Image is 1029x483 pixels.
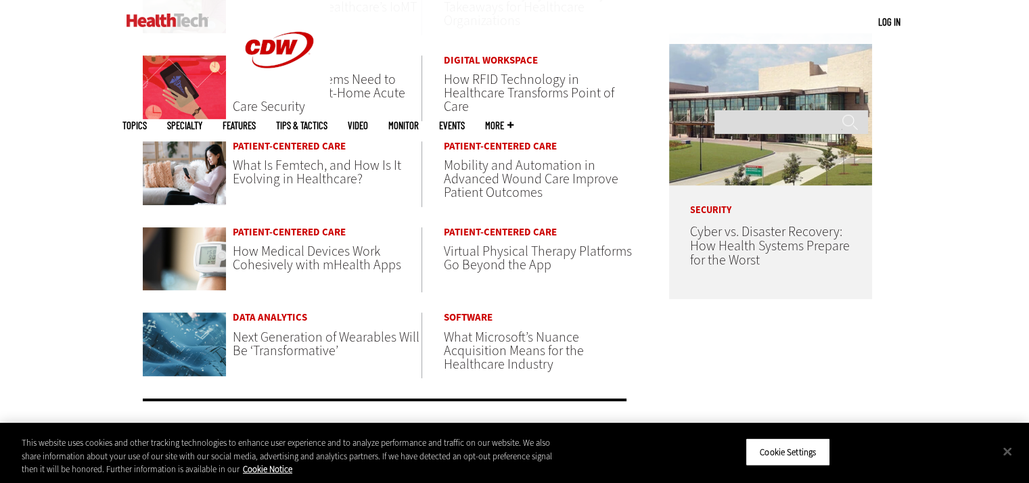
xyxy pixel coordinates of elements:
img: Smart Clothing [143,313,227,376]
a: Events [439,120,465,131]
a: Patient-Centered Care [444,141,633,152]
a: MonITor [388,120,419,131]
a: CDW [229,89,330,103]
img: University of Vermont Medical Center’s main campus [669,33,872,185]
a: Mobility and Automation in Advanced Wound Care Improve Patient Outcomes [444,156,618,202]
a: What Microsoft’s Nuance Acquisition Means for the Healthcare Industry [444,328,584,373]
a: Virtual Physical Therapy Platforms Go Beyond the App [444,242,632,274]
a: Patient-Centered Care [233,141,421,152]
a: What Is Femtech, and How Is It Evolving in Healthcare? [233,156,401,188]
div: This website uses cookies and other tracking technologies to enhance user experience and to analy... [22,436,566,476]
a: How Medical Devices Work Cohesively with mHealth Apps [233,242,401,274]
a: Patient-Centered Care [233,227,421,237]
button: Cookie Settings [746,438,830,466]
a: Features [223,120,256,131]
button: Close [992,436,1022,466]
span: Specialty [167,120,202,131]
a: Video [348,120,368,131]
span: Topics [122,120,147,131]
img: person uses blood pressure cuff [143,227,227,291]
a: Data Analytics [233,313,421,323]
a: More information about your privacy [243,463,292,475]
p: Security [669,185,872,215]
a: Tips & Tactics [276,120,327,131]
a: Patient-Centered Care [444,227,633,237]
a: Log in [878,16,900,28]
img: pregnant women looks at app on phone [143,141,227,205]
a: Software [444,313,633,323]
div: User menu [878,15,900,29]
a: Next Generation of Wearables Will Be ‘Transformative’ [233,328,419,360]
a: Cyber vs. Disaster Recovery: How Health Systems Prepare for the Worst [689,223,849,269]
img: Home [127,14,208,27]
span: More [485,120,513,131]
